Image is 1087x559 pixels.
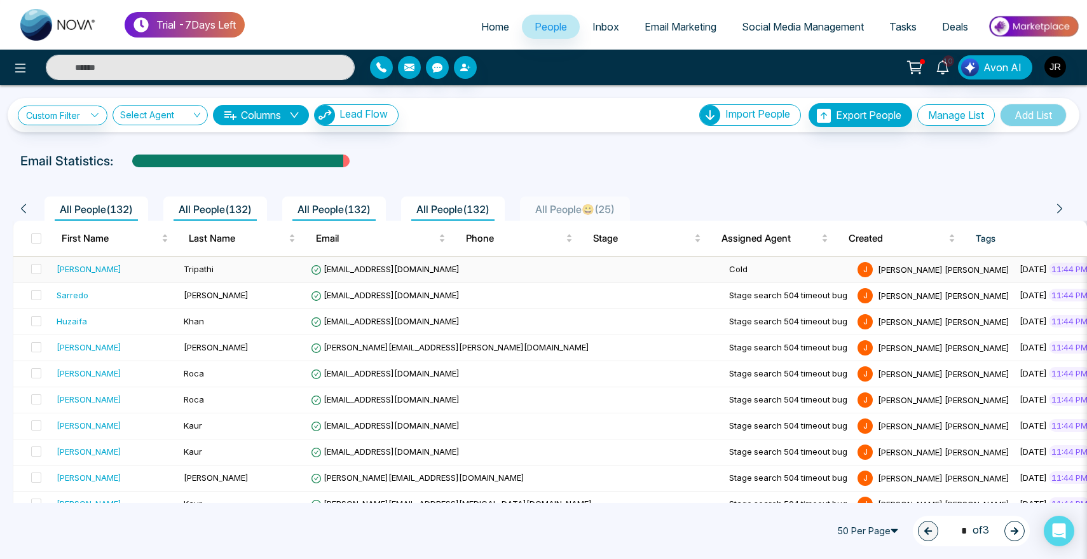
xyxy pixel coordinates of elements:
[958,55,1032,79] button: Avon AI
[917,104,995,126] button: Manage List
[1020,420,1047,431] span: [DATE]
[466,231,563,246] span: Phone
[878,473,1009,483] span: [PERSON_NAME] [PERSON_NAME]
[878,368,1009,378] span: [PERSON_NAME] [PERSON_NAME]
[57,341,121,354] div: [PERSON_NAME]
[20,9,97,41] img: Nova CRM Logo
[580,15,632,39] a: Inbox
[456,221,583,256] th: Phone
[849,231,946,246] span: Created
[184,342,249,352] span: [PERSON_NAME]
[927,55,958,78] a: 10
[311,264,460,274] span: [EMAIL_ADDRESS][DOMAIN_NAME]
[593,231,692,246] span: Stage
[184,264,214,274] span: Tripathi
[858,262,873,277] span: J
[1020,316,1047,326] span: [DATE]
[877,15,929,39] a: Tasks
[1020,394,1047,404] span: [DATE]
[174,203,257,216] span: All People ( 132 )
[878,394,1009,404] span: [PERSON_NAME] [PERSON_NAME]
[858,314,873,329] span: J
[57,419,121,432] div: [PERSON_NAME]
[742,20,864,33] span: Social Media Management
[62,231,159,246] span: First Name
[179,221,306,256] th: Last Name
[878,290,1009,300] span: [PERSON_NAME] [PERSON_NAME]
[184,473,249,483] span: [PERSON_NAME]
[725,107,790,120] span: Import People
[836,109,901,121] span: Export People
[858,288,873,303] span: J
[57,445,121,458] div: [PERSON_NAME]
[724,492,852,518] td: Stage search 504 timeout bug
[878,420,1009,431] span: [PERSON_NAME] [PERSON_NAME]
[339,107,388,120] span: Lead Flow
[57,393,121,406] div: [PERSON_NAME]
[57,289,88,301] div: Sarredo
[858,340,873,355] span: J
[724,387,852,413] td: Stage search 504 timeout bug
[878,499,1009,509] span: [PERSON_NAME] [PERSON_NAME]
[729,15,877,39] a: Social Media Management
[711,221,838,256] th: Assigned Agent
[1044,516,1074,546] div: Open Intercom Messenger
[306,221,456,256] th: Email
[1044,56,1066,78] img: User Avatar
[57,263,121,275] div: [PERSON_NAME]
[311,342,589,352] span: [PERSON_NAME][EMAIL_ADDRESS][PERSON_NAME][DOMAIN_NAME]
[724,361,852,387] td: Stage search 504 timeout bug
[878,342,1009,352] span: [PERSON_NAME] [PERSON_NAME]
[858,392,873,408] span: J
[311,290,460,300] span: [EMAIL_ADDRESS][DOMAIN_NAME]
[189,231,286,246] span: Last Name
[942,20,968,33] span: Deals
[20,151,113,170] p: Email Statistics:
[724,413,852,439] td: Stage search 504 timeout bug
[156,17,236,32] p: Trial - 7 Days Left
[184,394,204,404] span: Roca
[468,15,522,39] a: Home
[530,203,620,216] span: All People😀 ( 25 )
[724,309,852,335] td: Stage search 504 timeout bug
[721,231,819,246] span: Assigned Agent
[858,497,873,512] span: J
[724,439,852,466] td: Stage search 504 timeout bug
[213,105,309,125] button: Columnsdown
[1020,264,1047,274] span: [DATE]
[878,446,1009,457] span: [PERSON_NAME] [PERSON_NAME]
[889,20,917,33] span: Tasks
[311,473,524,483] span: [PERSON_NAME][EMAIL_ADDRESS][DOMAIN_NAME]
[1020,499,1047,509] span: [DATE]
[809,103,912,127] button: Export People
[724,466,852,492] td: Stage search 504 timeout bug
[57,367,121,380] div: [PERSON_NAME]
[311,316,460,326] span: [EMAIL_ADDRESS][DOMAIN_NAME]
[522,15,580,39] a: People
[184,420,202,431] span: Kaur
[724,335,852,361] td: Stage search 504 timeout bug
[987,12,1079,41] img: Market-place.gif
[309,104,399,126] a: Lead FlowLead Flow
[858,366,873,382] span: J
[1020,368,1047,378] span: [DATE]
[878,316,1009,326] span: [PERSON_NAME] [PERSON_NAME]
[315,105,335,125] img: Lead Flow
[724,283,852,309] td: Stage search 504 timeout bug
[55,203,138,216] span: All People ( 132 )
[57,471,121,484] div: [PERSON_NAME]
[1020,290,1047,300] span: [DATE]
[583,221,711,256] th: Stage
[858,445,873,460] span: J
[632,15,729,39] a: Email Marketing
[184,446,202,457] span: Kaur
[943,55,954,67] span: 10
[311,420,460,431] span: [EMAIL_ADDRESS][DOMAIN_NAME]
[724,257,852,283] td: Cold
[184,499,202,509] span: Kaur
[858,471,873,486] span: J
[961,59,979,76] img: Lead Flow
[57,315,87,328] div: Huzaifa
[292,203,376,216] span: All People ( 132 )
[1020,473,1047,483] span: [DATE]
